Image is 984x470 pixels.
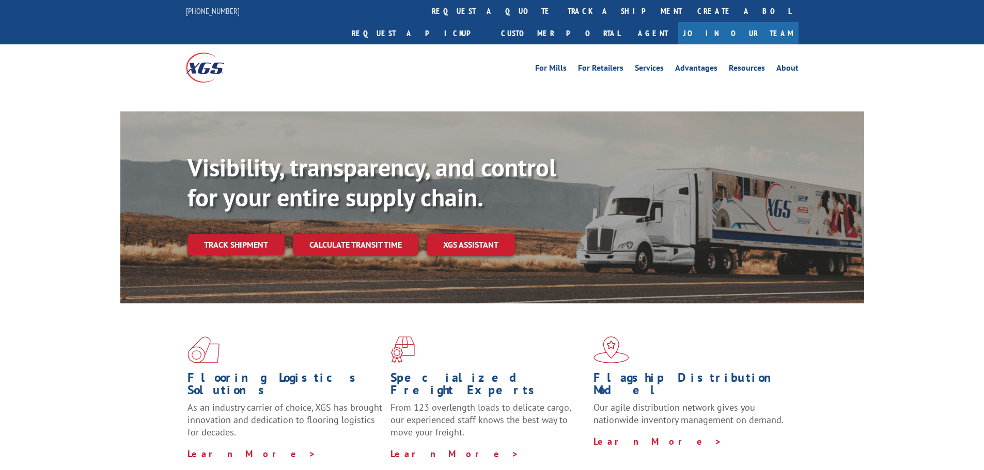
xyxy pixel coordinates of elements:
[391,401,586,447] p: From 123 overlength loads to delicate cargo, our experienced staff knows the best way to move you...
[391,371,586,401] h1: Specialized Freight Experts
[293,234,418,256] a: Calculate transit time
[535,64,567,75] a: For Mills
[593,401,784,426] span: Our agile distribution network gives you nationwide inventory management on demand.
[188,234,285,255] a: Track shipment
[678,22,799,44] a: Join Our Team
[344,22,493,44] a: Request a pickup
[729,64,765,75] a: Resources
[427,234,515,256] a: XGS ASSISTANT
[188,448,316,460] a: Learn More >
[776,64,799,75] a: About
[188,151,556,213] b: Visibility, transparency, and control for your entire supply chain.
[593,371,789,401] h1: Flagship Distribution Model
[635,64,664,75] a: Services
[188,401,382,438] span: As an industry carrier of choice, XGS has brought innovation and dedication to flooring logistics...
[188,371,383,401] h1: Flooring Logistics Solutions
[391,448,519,460] a: Learn More >
[578,64,623,75] a: For Retailers
[628,22,678,44] a: Agent
[593,435,722,447] a: Learn More >
[391,336,415,363] img: xgs-icon-focused-on-flooring-red
[593,336,629,363] img: xgs-icon-flagship-distribution-model-red
[493,22,628,44] a: Customer Portal
[675,64,717,75] a: Advantages
[186,6,240,16] a: [PHONE_NUMBER]
[188,336,220,363] img: xgs-icon-total-supply-chain-intelligence-red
